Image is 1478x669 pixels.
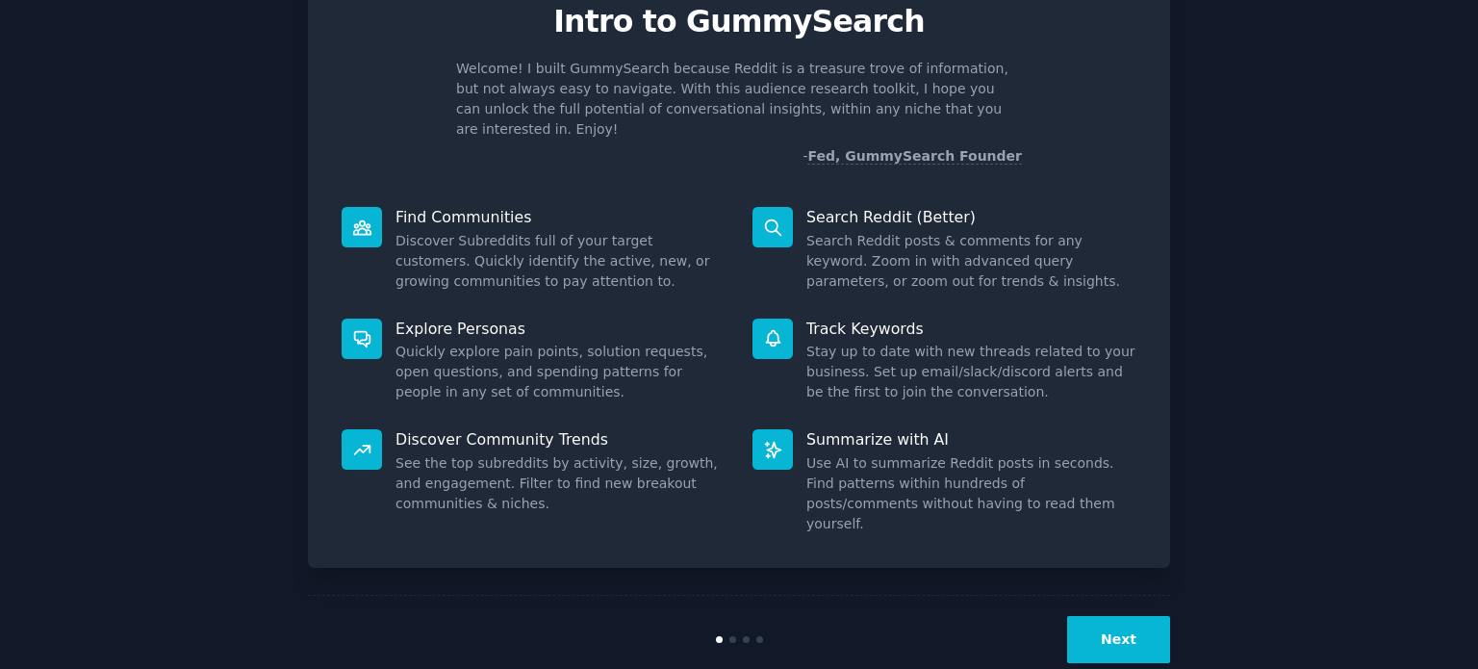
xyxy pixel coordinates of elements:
p: Summarize with AI [806,429,1136,450]
dd: Discover Subreddits full of your target customers. Quickly identify the active, new, or growing c... [395,231,726,292]
p: Welcome! I built GummySearch because Reddit is a treasure trove of information, but not always ea... [456,59,1022,140]
a: Fed, GummySearch Founder [807,148,1022,165]
p: Explore Personas [395,319,726,339]
div: - [803,146,1022,167]
p: Discover Community Trends [395,429,726,450]
dd: Quickly explore pain points, solution requests, open questions, and spending patterns for people ... [395,342,726,402]
dd: Stay up to date with new threads related to your business. Set up email/slack/discord alerts and ... [806,342,1136,402]
dd: Search Reddit posts & comments for any keyword. Zoom in with advanced query parameters, or zoom o... [806,231,1136,292]
p: Track Keywords [806,319,1136,339]
dd: Use AI to summarize Reddit posts in seconds. Find patterns within hundreds of posts/comments with... [806,453,1136,534]
dd: See the top subreddits by activity, size, growth, and engagement. Filter to find new breakout com... [395,453,726,514]
button: Next [1067,616,1170,663]
p: Intro to GummySearch [328,5,1150,39]
p: Find Communities [395,207,726,227]
p: Search Reddit (Better) [806,207,1136,227]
